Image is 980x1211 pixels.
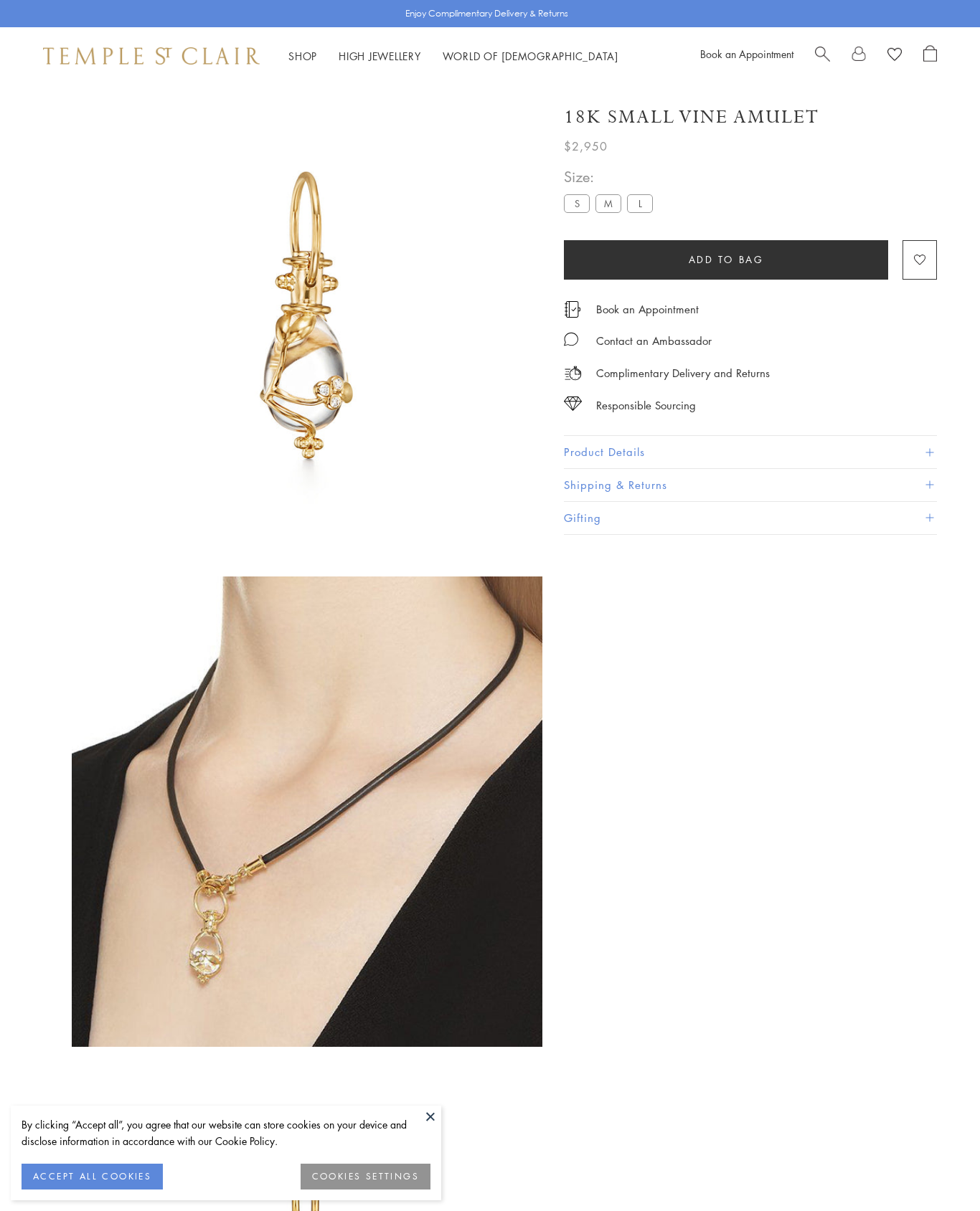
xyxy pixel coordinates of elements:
a: High JewelleryHigh Jewellery [339,49,421,63]
img: MessageIcon-01_2.svg [564,332,578,346]
label: M [595,194,621,212]
a: Book an Appointment [700,47,793,61]
iframe: Gorgias live chat messenger [908,1144,966,1197]
a: Search [815,45,830,67]
span: $2,950 [564,137,608,156]
a: View Wishlist [887,45,902,67]
p: Complimentary Delivery and Returns [596,364,770,382]
button: Shipping & Returns [564,469,937,501]
img: Temple St. Clair [43,47,260,65]
nav: Main navigation [288,47,618,65]
img: icon_sourcing.svg [564,396,582,411]
div: Responsible Sourcing [596,396,696,414]
button: Add to bag [564,240,888,280]
button: COOKIES SETTINGS [301,1164,430,1189]
a: ShopShop [288,49,317,63]
img: P51816-E11VINE [72,85,542,555]
img: icon_appointment.svg [564,301,581,318]
h1: 18K Small Vine Amulet [564,105,819,130]
a: World of [DEMOGRAPHIC_DATA]World of [DEMOGRAPHIC_DATA] [443,49,618,63]
img: P51816-E11VINE [72,576,542,1047]
button: ACCEPT ALL COOKIES [22,1164,163,1189]
label: S [564,194,590,212]
a: Open Shopping Bag [923,45,937,67]
label: L [627,194,653,212]
div: By clicking “Accept all”, you agree that our website can store cookies on your device and disclos... [22,1116,430,1149]
span: Add to bag [689,252,764,267]
div: Contact an Ambassador [596,332,712,350]
span: Size: [564,165,659,189]
p: Enjoy Complimentary Delivery & Returns [405,6,568,21]
button: Product Details [564,436,937,468]
a: Book an Appointment [596,301,699,317]
button: Gifting [564,502,937,534]
img: icon_delivery.svg [564,364,582,382]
